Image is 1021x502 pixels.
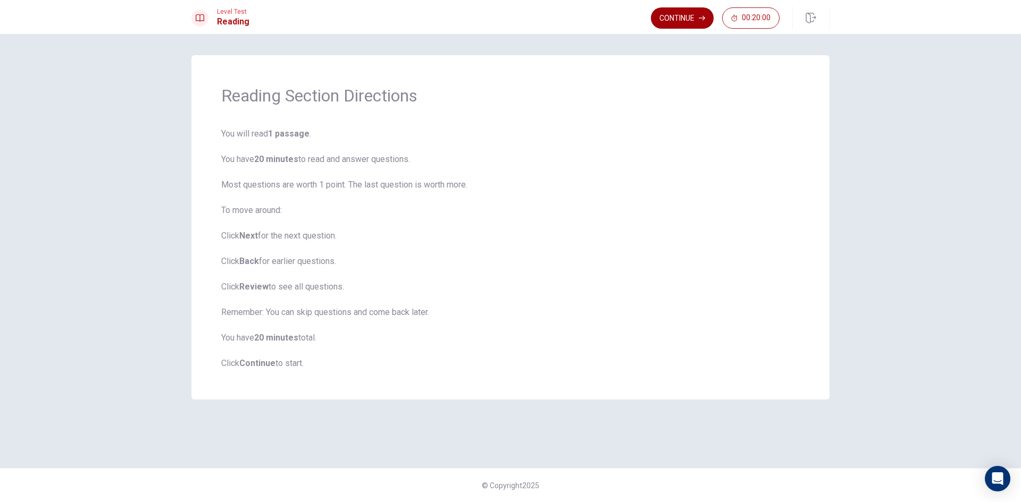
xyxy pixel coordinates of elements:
[239,256,259,266] b: Back
[217,8,249,15] span: Level Test
[722,7,780,29] button: 00:20:00
[742,14,771,22] span: 00:20:00
[239,231,258,241] b: Next
[651,7,714,29] button: Continue
[239,282,269,292] b: Review
[239,358,275,368] b: Continue
[254,333,298,343] b: 20 minutes
[254,154,298,164] b: 20 minutes
[221,85,800,106] h1: Reading Section Directions
[985,466,1010,491] div: Open Intercom Messenger
[221,127,800,370] span: You will read . You have to read and answer questions. Most questions are worth 1 point. The last...
[268,129,309,139] b: 1 passage
[217,15,249,28] h1: Reading
[482,481,539,490] span: © Copyright 2025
